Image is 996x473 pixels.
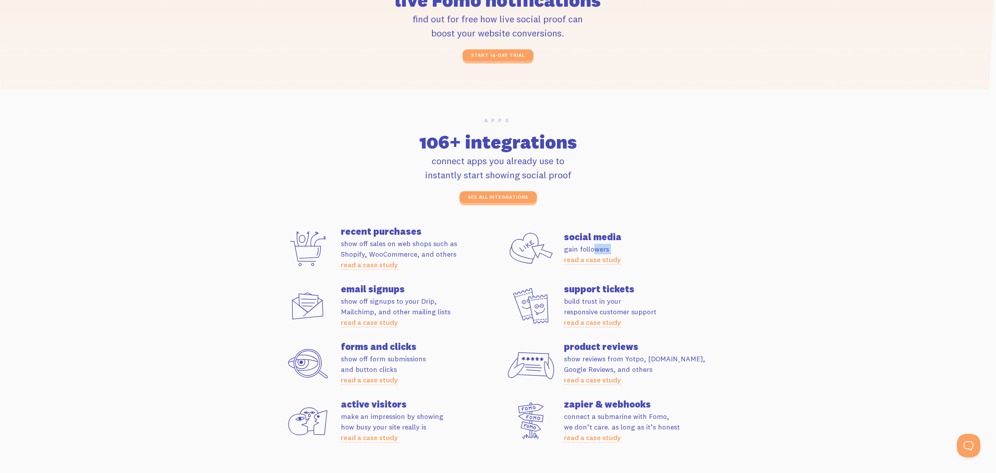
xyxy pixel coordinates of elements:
p: show reviews from Yotpo, [DOMAIN_NAME], Google Reviews, and others [564,353,721,385]
h2: 106+ integrations [280,132,717,151]
h4: social media [564,232,721,241]
p: connect a submarine with Fomo, we don’t care. as long as it’s honest [564,411,721,443]
a: see all integrations [459,191,537,203]
a: read a case study [341,260,398,269]
a: read a case study [564,318,621,327]
a: read a case study [341,433,398,442]
h4: recent purchases [341,227,498,236]
a: read a case study [564,433,621,442]
h4: product reviews [564,342,721,351]
a: start 14-day trial [463,49,533,61]
p: make an impression by showing how busy your site really is [341,411,498,443]
h4: active visitors [341,399,498,409]
h6: Apps [280,118,717,123]
p: find out for free how live social proof can boost your website conversions. [336,12,660,40]
p: show off sales on web shops such as Shopify, WooCommerce, and others [341,238,498,270]
h4: zapier & webhooks [564,399,721,409]
p: show off signups to your Drip, Mailchimp, and other mailing lists [341,296,498,328]
iframe: Help Scout Beacon - Open [957,434,980,457]
h4: support tickets [564,284,721,294]
p: gain followers [564,244,721,265]
h4: forms and clicks [341,342,498,351]
a: read a case study [341,375,398,384]
a: read a case study [341,318,398,327]
h4: email signups [341,284,498,294]
p: show off form submissions and button clicks [341,353,498,385]
a: read a case study [564,255,621,264]
p: connect apps you already use to instantly start showing social proof [280,154,717,182]
a: read a case study [564,375,621,384]
p: build trust in your responsive customer support [564,296,721,328]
